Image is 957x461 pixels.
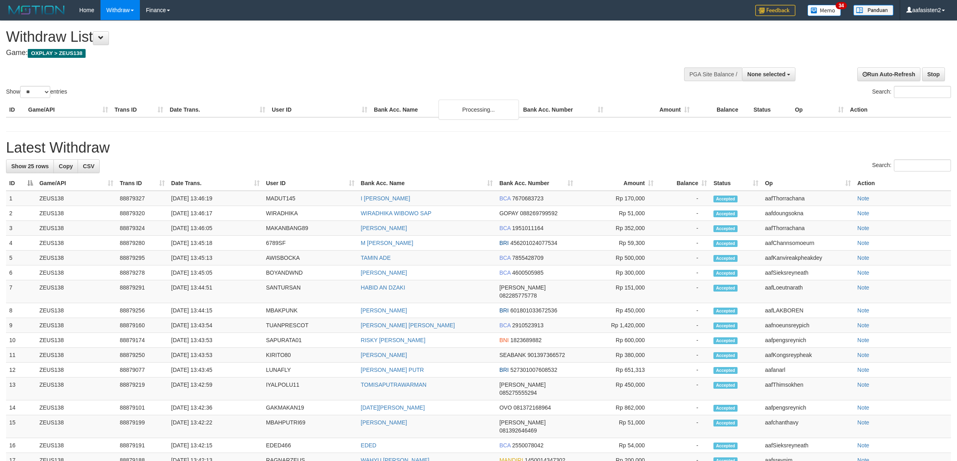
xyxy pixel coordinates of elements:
td: 88879280 [117,236,168,251]
span: Copy 7670683723 to clipboard [512,195,543,202]
td: 5 [6,251,36,265]
th: User ID: activate to sort column ascending [263,176,358,191]
a: [PERSON_NAME] [361,419,407,426]
td: - [657,415,710,438]
span: Show 25 rows [11,163,49,169]
td: Rp 600,000 [576,333,657,348]
td: 88879278 [117,265,168,280]
th: Trans ID [111,102,166,117]
td: TUANPRESCOT [263,318,358,333]
a: RISKY [PERSON_NAME] [361,337,426,343]
td: Rp 51,000 [576,206,657,221]
td: - [657,280,710,303]
img: panduan.png [853,5,893,16]
a: Note [857,255,869,261]
span: GOPAY [499,210,518,216]
td: - [657,265,710,280]
td: MBAKPUNK [263,303,358,318]
a: I [PERSON_NAME] [361,195,410,202]
span: BCA [499,225,510,231]
span: SEABANK [499,352,526,358]
th: ID: activate to sort column descending [6,176,36,191]
a: HABID AN DZAKI [361,284,405,291]
a: Stop [922,67,945,81]
td: - [657,348,710,363]
td: MBAHPUTRI69 [263,415,358,438]
td: - [657,377,710,400]
td: [DATE] 13:42:59 [168,377,263,400]
span: Copy 2550078042 to clipboard [512,442,543,449]
td: 6 [6,265,36,280]
td: aafanarl [762,363,854,377]
span: Copy 601801033672536 to clipboard [510,307,557,314]
td: IYALPOLU11 [263,377,358,400]
td: 4 [6,236,36,251]
td: Rp 500,000 [576,251,657,265]
td: [DATE] 13:45:13 [168,251,263,265]
td: ZEUS138 [36,363,117,377]
a: [PERSON_NAME] [361,307,407,314]
a: [PERSON_NAME] [361,352,407,358]
a: Note [857,269,869,276]
th: Game/API [25,102,111,117]
a: Note [857,367,869,373]
td: [DATE] 13:45:05 [168,265,263,280]
a: Note [857,442,869,449]
td: 10 [6,333,36,348]
a: WIRADHIKA WIBOWO SAP [361,210,432,216]
a: Note [857,307,869,314]
a: Note [857,352,869,358]
td: [DATE] 13:44:51 [168,280,263,303]
td: 7 [6,280,36,303]
span: BCA [499,322,510,328]
span: Copy 7855428709 to clipboard [512,255,543,261]
td: [DATE] 13:42:15 [168,438,263,453]
span: Copy 2910523913 to clipboard [512,322,543,328]
a: [PERSON_NAME] [361,269,407,276]
span: BRI [499,367,508,373]
th: Bank Acc. Number [520,102,606,117]
span: [PERSON_NAME] [499,284,545,291]
a: [PERSON_NAME] [PERSON_NAME] [361,322,455,328]
td: [DATE] 13:43:54 [168,318,263,333]
td: [DATE] 13:43:53 [168,333,263,348]
td: 12 [6,363,36,377]
div: PGA Site Balance / [684,67,742,81]
td: [DATE] 13:42:22 [168,415,263,438]
td: aafchanthavy [762,415,854,438]
td: EDED466 [263,438,358,453]
td: - [657,303,710,318]
td: ZEUS138 [36,221,117,236]
span: Copy 1823689882 to clipboard [510,337,542,343]
td: 14 [6,400,36,415]
span: Accepted [713,367,738,374]
th: Status [750,102,792,117]
td: - [657,363,710,377]
img: Feedback.jpg [755,5,795,16]
td: 88879101 [117,400,168,415]
td: aafThorrachana [762,221,854,236]
td: aafpengsreynich [762,333,854,348]
td: ZEUS138 [36,377,117,400]
span: Accepted [713,196,738,202]
td: 88879291 [117,280,168,303]
span: Copy 082285775778 to clipboard [499,292,537,299]
td: Rp 450,000 [576,377,657,400]
span: BCA [499,195,510,202]
td: MAKANBANG89 [263,221,358,236]
td: BOYANDWND [263,265,358,280]
span: BRI [499,307,508,314]
h4: Game: [6,49,630,57]
label: Search: [872,86,951,98]
td: MADUT145 [263,191,358,206]
span: Accepted [713,270,738,277]
td: LUNAFLY [263,363,358,377]
span: Copy 085275555294 to clipboard [499,390,537,396]
td: Rp 59,300 [576,236,657,251]
td: 8 [6,303,36,318]
th: Date Trans.: activate to sort column ascending [168,176,263,191]
span: BRI [499,240,508,246]
span: Copy 081372168964 to clipboard [513,404,551,411]
td: ZEUS138 [36,251,117,265]
th: Status: activate to sort column ascending [710,176,762,191]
